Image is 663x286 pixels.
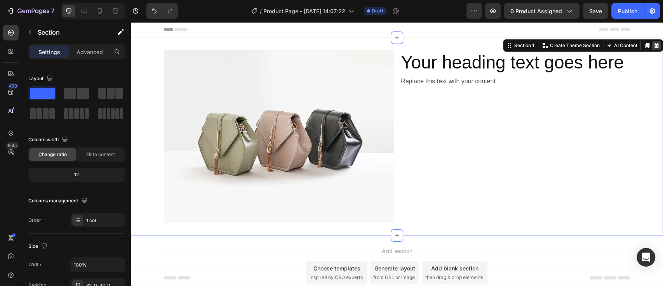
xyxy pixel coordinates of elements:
[372,7,383,14] span: Draft
[583,3,608,19] button: Save
[28,196,89,206] div: Columns management
[86,151,115,158] span: Fit to content
[263,7,345,15] span: Product Page - [DATE] 14:07:22
[3,3,58,19] button: 7
[611,3,644,19] button: Publish
[419,20,469,27] p: Create Theme Section
[618,7,637,15] div: Publish
[28,217,41,224] div: Order
[248,225,285,233] span: Add section
[30,169,123,180] div: 12
[510,7,562,15] span: 0 product assigned
[183,242,230,251] div: Choose templates
[77,48,103,56] p: Advanced
[131,22,663,286] iframe: Design area
[269,28,499,53] h2: Your heading text goes here
[269,53,499,66] div: Replace this text with your content
[28,74,54,84] div: Layout
[244,242,284,251] div: Generate layout
[51,6,54,16] p: 7
[504,3,579,19] button: 0 product assigned
[300,242,348,251] div: Add blank section
[86,217,123,224] div: 1 col
[382,20,405,27] div: Section 1
[28,261,41,268] div: Width
[38,151,67,158] span: Change ratio
[474,19,508,28] button: AI Content
[71,258,124,272] input: Auto
[6,142,19,149] div: Beta
[589,8,602,14] span: Save
[637,248,655,267] div: Open Intercom Messenger
[28,135,70,145] div: Column width
[38,28,101,37] p: Section
[7,83,19,89] div: 450
[146,3,178,19] div: Undo/Redo
[260,7,262,15] span: /
[28,241,49,252] div: Size
[38,48,60,56] p: Settings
